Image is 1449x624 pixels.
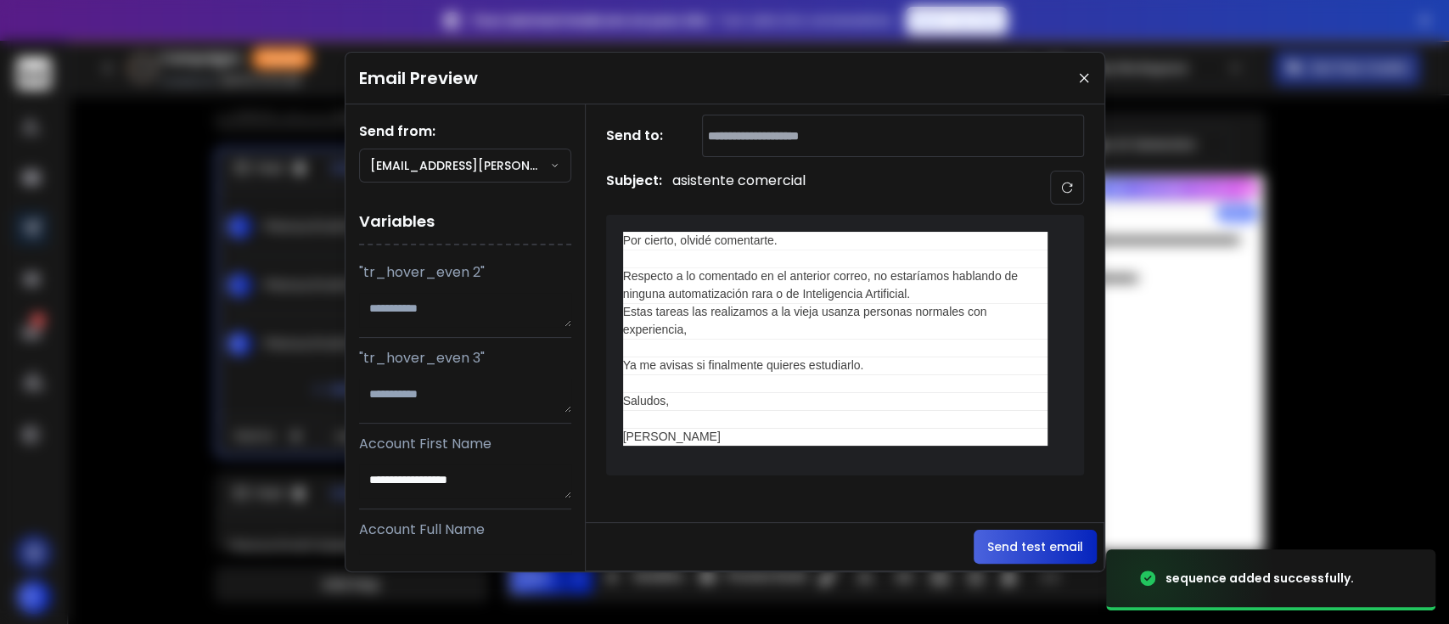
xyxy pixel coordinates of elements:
h1: Email Preview [359,66,478,90]
div: Respecto a lo comentado en el anterior correo, no estaríamos hablando de ninguna automatización r... [623,267,1047,303]
p: "tr_hover_even 2" [359,262,571,283]
button: Send test email [974,530,1097,564]
p: "tr_hover_even 3" [359,348,571,368]
div: Estas tareas las realizamos a la vieja usanza personas normales con experiencia, [623,303,1047,339]
div: sequence added successfully. [1165,570,1354,587]
p: Account First Name [359,434,571,454]
h1: Variables [359,200,571,245]
div: Por cierto, olvidé comentarte. [623,232,1047,250]
div: Saludos, [623,392,1047,410]
div: Ya me avisas si finalmente quieres estudiarlo. [623,357,1047,374]
h1: Send to: [606,126,674,146]
p: asistente comercial [672,171,806,205]
p: [EMAIL_ADDRESS][PERSON_NAME][DOMAIN_NAME] [370,157,551,174]
p: Account Full Name [359,520,571,540]
h1: Subject: [606,171,662,205]
h1: Send from: [359,121,571,142]
div: [PERSON_NAME] [623,428,1047,446]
